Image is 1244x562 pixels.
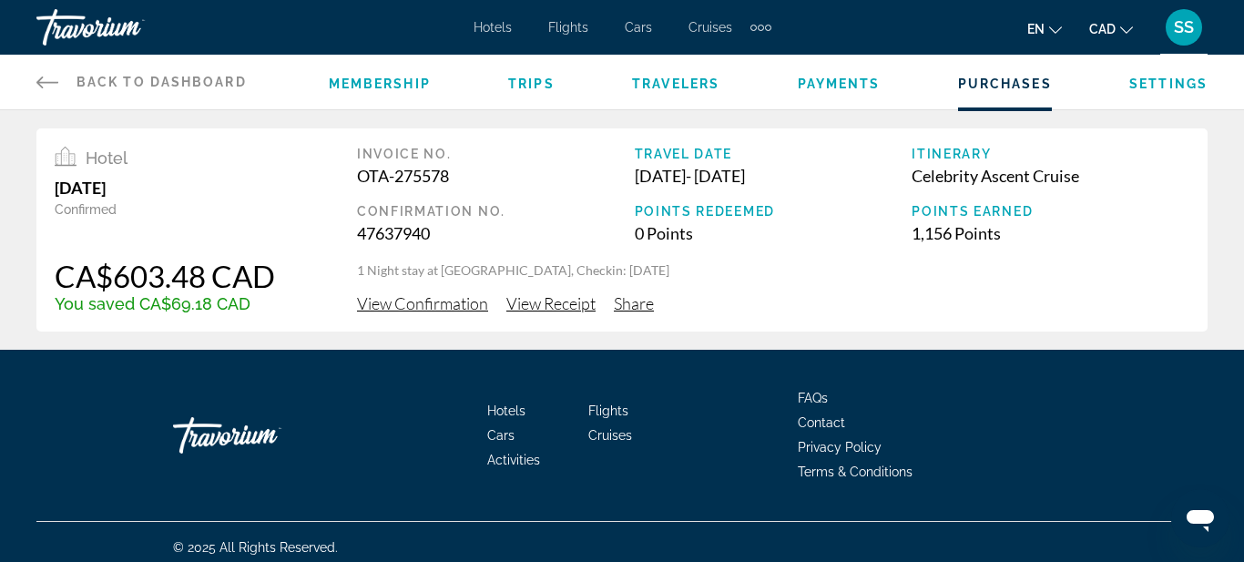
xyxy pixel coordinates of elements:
a: Privacy Policy [798,440,882,455]
button: Extra navigation items [750,13,771,42]
a: Terms & Conditions [798,465,913,479]
div: Celebrity Ascent Cruise [912,166,1189,186]
a: Hotels [474,20,512,35]
div: 0 Points [635,223,913,243]
a: Payments [798,77,881,91]
div: Confirmation No. [357,204,635,219]
a: Activities [487,453,540,467]
div: Invoice No. [357,147,635,161]
iframe: Button to launch messaging window [1171,489,1229,547]
a: FAQs [798,391,828,405]
a: Cruises [688,20,732,35]
a: Travorium [36,4,219,51]
a: Hotels [487,404,525,418]
a: Settings [1129,77,1208,91]
a: Travorium [173,408,355,463]
span: Back to Dashboard [76,75,247,89]
a: Flights [548,20,588,35]
div: CA$603.48 CAD [55,258,275,294]
a: Travelers [632,77,719,91]
p: 1 Night stay at [GEOGRAPHIC_DATA], Checkin: [DATE] [357,261,1189,280]
button: Change currency [1089,15,1133,42]
span: Hotel [86,148,127,168]
span: en [1027,22,1045,36]
div: Itinerary [912,147,1189,161]
a: Purchases [958,77,1052,91]
a: Cruises [588,428,632,443]
div: Points Redeemed [635,204,913,219]
span: View Confirmation [357,293,488,313]
a: Trips [508,77,555,91]
span: Share [614,293,654,313]
span: SS [1174,18,1194,36]
a: Membership [329,77,431,91]
button: User Menu [1160,8,1208,46]
div: [DATE] - [DATE] [635,166,913,186]
a: Cars [625,20,652,35]
div: 1,156 Points [912,223,1189,243]
button: Change language [1027,15,1062,42]
span: © 2025 All Rights Reserved. [173,540,338,555]
span: CAD [1089,22,1116,36]
div: Travel Date [635,147,913,161]
div: 47637940 [357,223,635,243]
div: OTA-275578 [357,166,635,186]
div: Confirmed [55,202,275,217]
a: Cars [487,428,515,443]
a: Contact [798,415,845,430]
div: [DATE] [55,178,275,198]
span: View Receipt [506,293,596,313]
a: Back to Dashboard [36,55,247,109]
div: Points Earned [912,204,1189,219]
a: Flights [588,404,628,418]
div: You saved CA$69.18 CAD [55,294,275,313]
